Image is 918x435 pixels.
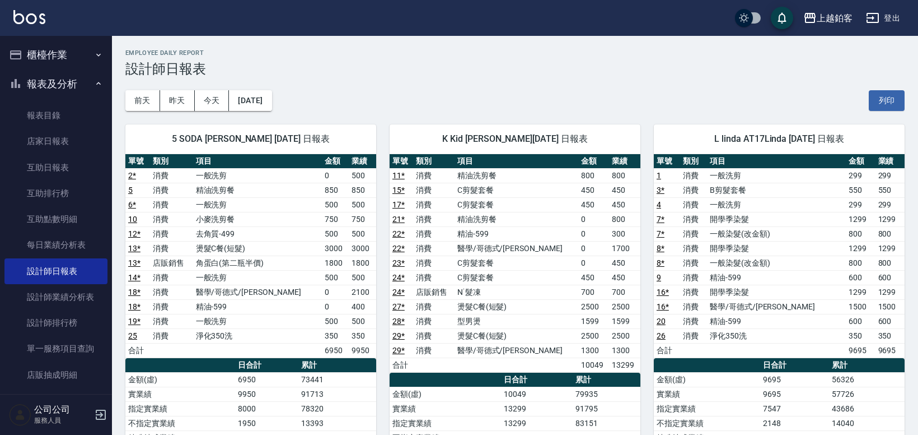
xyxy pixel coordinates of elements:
td: 合計 [654,343,681,358]
td: 13299 [501,401,573,416]
td: 醫學/哥德式/[PERSON_NAME] [707,299,846,314]
th: 單號 [654,154,681,169]
td: 消費 [413,299,454,314]
td: 13299 [609,358,640,372]
td: 不指定實業績 [654,416,760,431]
a: 店家日報表 [4,128,107,154]
td: 7547 [760,401,828,416]
td: 350 [846,328,875,343]
button: 報表及分析 [4,70,107,99]
td: 指定實業績 [654,401,760,416]
a: 10 [128,215,137,224]
button: 上越鉑客 [799,7,857,30]
td: 精油-599 [193,299,322,314]
td: 1299 [875,212,905,226]
td: 金額(虛) [390,387,501,401]
td: 0 [578,241,610,256]
td: 2500 [609,328,640,343]
table: a dense table [125,154,376,358]
th: 業績 [609,154,640,169]
td: 開學季染髮 [707,241,846,256]
td: 13393 [298,416,376,431]
td: 0 [322,168,349,183]
td: 消費 [413,343,454,358]
td: 600 [846,314,875,328]
td: 750 [322,212,349,226]
td: 500 [349,197,376,212]
button: [DATE] [229,90,271,111]
td: 指定實業績 [390,416,501,431]
td: 9950 [235,387,298,401]
td: 3000 [322,241,349,256]
td: 9695 [760,372,828,387]
td: 店販銷售 [150,256,193,270]
td: 500 [349,168,376,183]
td: 83151 [573,416,640,431]
td: 9695 [875,343,905,358]
th: 業績 [349,154,376,169]
td: 10049 [578,358,610,372]
td: 1300 [578,343,610,358]
td: 500 [322,270,349,285]
a: 設計師排行榜 [4,310,107,336]
td: 0 [322,285,349,299]
td: 1700 [609,241,640,256]
td: 800 [846,226,875,241]
td: 91795 [573,401,640,416]
td: 9950 [349,343,376,358]
td: 合計 [125,343,150,358]
button: 登出 [861,8,905,29]
td: N˙髮凍 [455,285,578,299]
td: 1599 [578,314,610,328]
td: C剪髮套餐 [455,270,578,285]
th: 類別 [680,154,707,169]
td: 1500 [846,299,875,314]
td: 醫學/哥德式/[PERSON_NAME] [193,285,322,299]
td: 91713 [298,387,376,401]
table: a dense table [654,154,905,358]
button: 列印 [869,90,905,111]
td: 去角質-499 [193,226,322,241]
td: 500 [349,270,376,285]
td: 73441 [298,372,376,387]
td: 消費 [150,299,193,314]
td: 299 [875,168,905,183]
a: 9 [657,273,661,282]
td: 1299 [846,212,875,226]
td: 一般洗剪 [707,168,846,183]
td: 消費 [413,270,454,285]
td: 9695 [760,387,828,401]
td: 56326 [829,372,905,387]
td: 醫學/哥德式/[PERSON_NAME] [455,343,578,358]
a: 1 [657,171,661,180]
td: 700 [578,285,610,299]
td: 消費 [680,328,707,343]
th: 單號 [125,154,150,169]
td: 8000 [235,401,298,416]
td: 350 [349,328,376,343]
td: 13299 [501,416,573,431]
td: 精油洗剪餐 [193,183,322,197]
td: 消費 [413,256,454,270]
td: 一般洗剪 [193,270,322,285]
td: 店販銷售 [413,285,454,299]
th: 累計 [573,373,640,387]
td: C剪髮套餐 [455,197,578,212]
td: 450 [578,197,610,212]
td: 550 [875,183,905,197]
td: 指定實業績 [125,401,235,416]
td: 800 [578,168,610,183]
button: 櫃檯作業 [4,40,107,70]
td: 2500 [578,328,610,343]
td: 消費 [150,270,193,285]
td: 消費 [150,226,193,241]
td: 消費 [413,183,454,197]
td: 消費 [680,241,707,256]
td: 2500 [609,299,640,314]
td: 消費 [680,299,707,314]
a: 5 [128,186,133,195]
div: 上越鉑客 [817,11,853,25]
button: 前天 [125,90,160,111]
th: 類別 [150,154,193,169]
td: 不指定實業績 [125,416,235,431]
